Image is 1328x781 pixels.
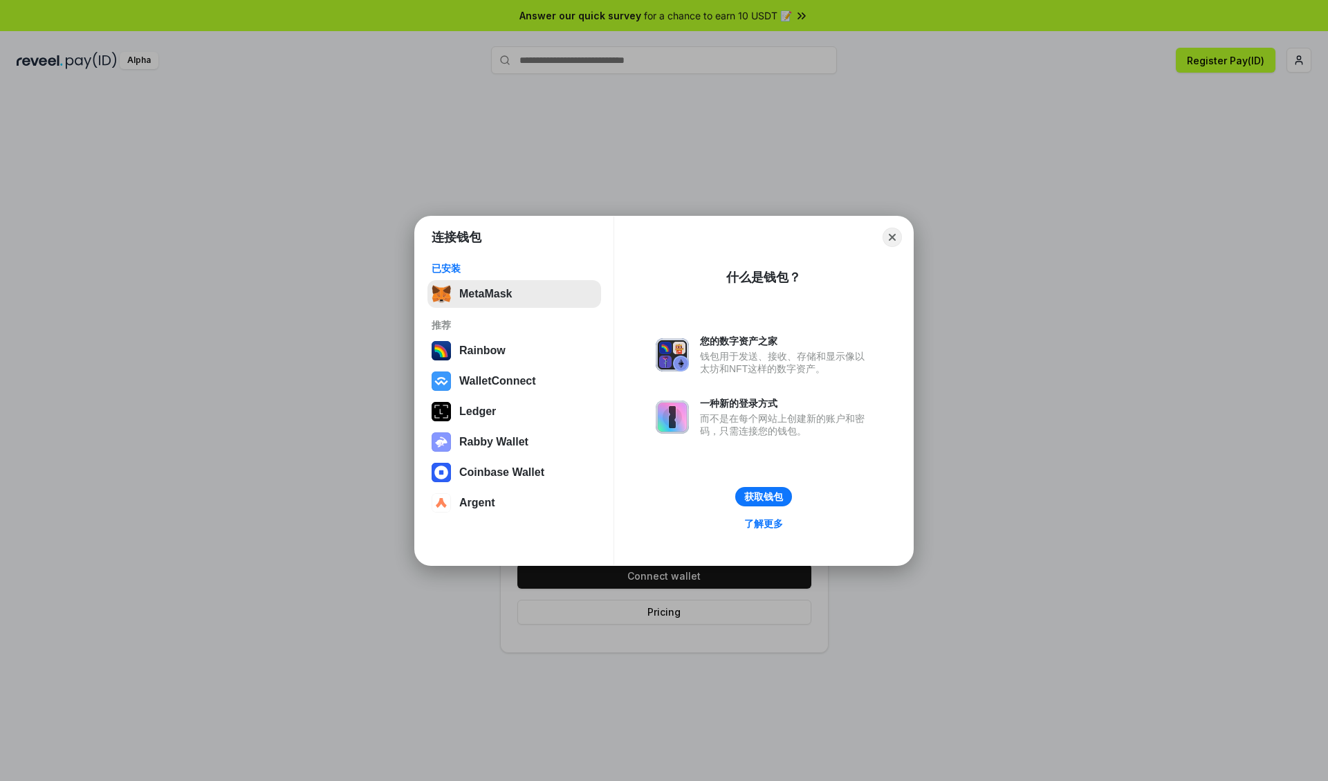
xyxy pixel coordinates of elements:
[432,262,597,275] div: 已安装
[459,436,528,448] div: Rabby Wallet
[735,487,792,506] button: 获取钱包
[726,269,801,286] div: 什么是钱包？
[700,397,871,410] div: 一种新的登录方式
[427,459,601,486] button: Coinbase Wallet
[427,428,601,456] button: Rabby Wallet
[432,284,451,304] img: svg+xml,%3Csvg%20fill%3D%22none%22%20height%3D%2233%22%20viewBox%3D%220%200%2035%2033%22%20width%...
[432,341,451,360] img: svg+xml,%3Csvg%20width%3D%22120%22%20height%3D%22120%22%20viewBox%3D%220%200%20120%20120%22%20fil...
[427,398,601,425] button: Ledger
[432,371,451,391] img: svg+xml,%3Csvg%20width%3D%2228%22%20height%3D%2228%22%20viewBox%3D%220%200%2028%2028%22%20fill%3D...
[432,463,451,482] img: svg+xml,%3Csvg%20width%3D%2228%22%20height%3D%2228%22%20viewBox%3D%220%200%2028%2028%22%20fill%3D...
[459,375,536,387] div: WalletConnect
[432,402,451,421] img: svg+xml,%3Csvg%20xmlns%3D%22http%3A%2F%2Fwww.w3.org%2F2000%2Fsvg%22%20width%3D%2228%22%20height%3...
[427,337,601,365] button: Rainbow
[432,229,481,246] h1: 连接钱包
[427,367,601,395] button: WalletConnect
[459,405,496,418] div: Ledger
[432,432,451,452] img: svg+xml,%3Csvg%20xmlns%3D%22http%3A%2F%2Fwww.w3.org%2F2000%2Fsvg%22%20fill%3D%22none%22%20viewBox...
[459,288,512,300] div: MetaMask
[459,497,495,509] div: Argent
[427,489,601,517] button: Argent
[744,490,783,503] div: 获取钱包
[459,344,506,357] div: Rainbow
[656,338,689,371] img: svg+xml,%3Csvg%20xmlns%3D%22http%3A%2F%2Fwww.w3.org%2F2000%2Fsvg%22%20fill%3D%22none%22%20viewBox...
[700,335,871,347] div: 您的数字资产之家
[432,319,597,331] div: 推荐
[459,466,544,479] div: Coinbase Wallet
[700,412,871,437] div: 而不是在每个网站上创建新的账户和密码，只需连接您的钱包。
[656,401,689,434] img: svg+xml,%3Csvg%20xmlns%3D%22http%3A%2F%2Fwww.w3.org%2F2000%2Fsvg%22%20fill%3D%22none%22%20viewBox...
[744,517,783,530] div: 了解更多
[883,228,902,247] button: Close
[427,280,601,308] button: MetaMask
[432,493,451,513] img: svg+xml,%3Csvg%20width%3D%2228%22%20height%3D%2228%22%20viewBox%3D%220%200%2028%2028%22%20fill%3D...
[700,350,871,375] div: 钱包用于发送、接收、存储和显示像以太坊和NFT这样的数字资产。
[736,515,791,533] a: 了解更多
